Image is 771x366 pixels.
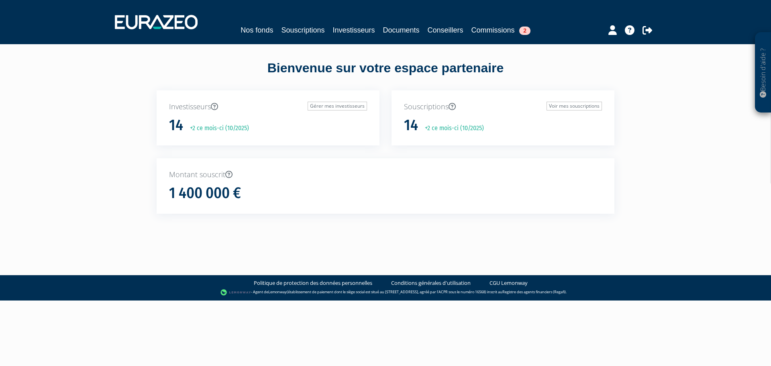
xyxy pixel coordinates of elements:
[151,59,620,90] div: Bienvenue sur votre espace partenaire
[391,279,471,287] a: Conditions générales d'utilisation
[419,124,484,133] p: +2 ce mois-ci (10/2025)
[268,289,287,294] a: Lemonway
[428,25,463,36] a: Conseillers
[308,102,367,110] a: Gérer mes investisseurs
[547,102,602,110] a: Voir mes souscriptions
[404,102,602,112] p: Souscriptions
[490,279,528,287] a: CGU Lemonway
[8,288,763,296] div: - Agent de (établissement de paiement dont le siège social est situé au [STREET_ADDRESS], agréé p...
[759,37,768,109] p: Besoin d'aide ?
[404,117,418,134] h1: 14
[169,170,602,180] p: Montant souscrit
[383,25,420,36] a: Documents
[502,289,566,294] a: Registre des agents financiers (Regafi)
[332,25,375,36] a: Investisseurs
[169,117,183,134] h1: 14
[281,25,324,36] a: Souscriptions
[471,25,530,36] a: Commissions2
[220,288,251,296] img: logo-lemonway.png
[184,124,249,133] p: +2 ce mois-ci (10/2025)
[169,102,367,112] p: Investisseurs
[169,185,241,202] h1: 1 400 000 €
[254,279,372,287] a: Politique de protection des données personnelles
[519,27,530,35] span: 2
[115,15,198,29] img: 1732889491-logotype_eurazeo_blanc_rvb.png
[241,25,273,36] a: Nos fonds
